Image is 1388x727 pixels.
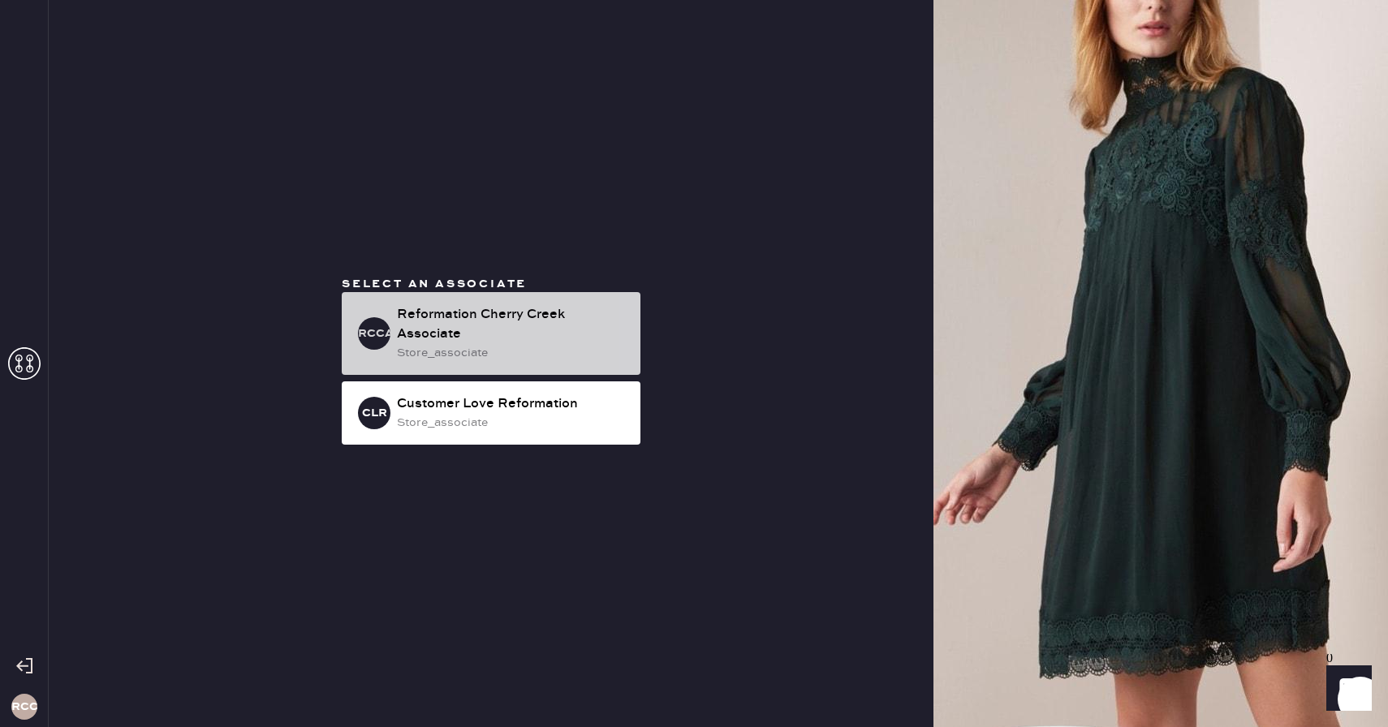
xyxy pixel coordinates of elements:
[397,344,627,362] div: store_associate
[1311,654,1381,724] iframe: Front Chat
[397,305,627,344] div: Reformation Cherry Creek Associate
[342,277,527,291] span: Select an associate
[362,407,387,419] h3: CLR
[358,328,390,339] h3: RCCA
[11,701,37,712] h3: RCC
[397,414,627,432] div: store_associate
[397,394,627,414] div: Customer Love Reformation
